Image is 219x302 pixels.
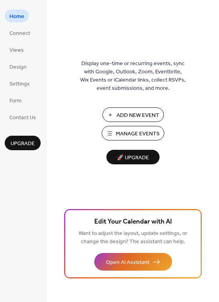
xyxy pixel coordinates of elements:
[9,46,24,55] span: Views
[102,126,164,140] button: Manage Events
[5,77,34,90] a: Settings
[106,150,160,164] button: 🚀 Upgrade
[9,29,30,38] span: Connect
[5,9,29,22] a: Home
[94,253,172,271] button: Open AI Assistant
[5,94,26,107] a: Form
[80,60,186,93] span: Display one-time or recurring events, sync with Google, Outlook, Zoom, Eventbrite, Wix Events or ...
[5,26,35,39] a: Connect
[111,153,155,163] span: 🚀 Upgrade
[5,60,31,73] a: Design
[5,43,29,56] a: Views
[94,216,172,227] span: Edit Your Calendar with AI
[102,107,164,122] button: Add New Event
[116,130,160,138] span: Manage Events
[11,140,35,148] span: Upgrade
[79,228,187,247] span: Want to adjust the layout, update settings, or change the design? The assistant can help.
[106,258,149,267] span: Open AI Assistant
[9,114,36,122] span: Contact Us
[9,63,27,71] span: Design
[9,97,22,105] span: Form
[5,111,41,124] a: Contact Us
[9,80,30,88] span: Settings
[9,13,24,21] span: Home
[5,136,41,150] button: Upgrade
[117,111,159,120] span: Add New Event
